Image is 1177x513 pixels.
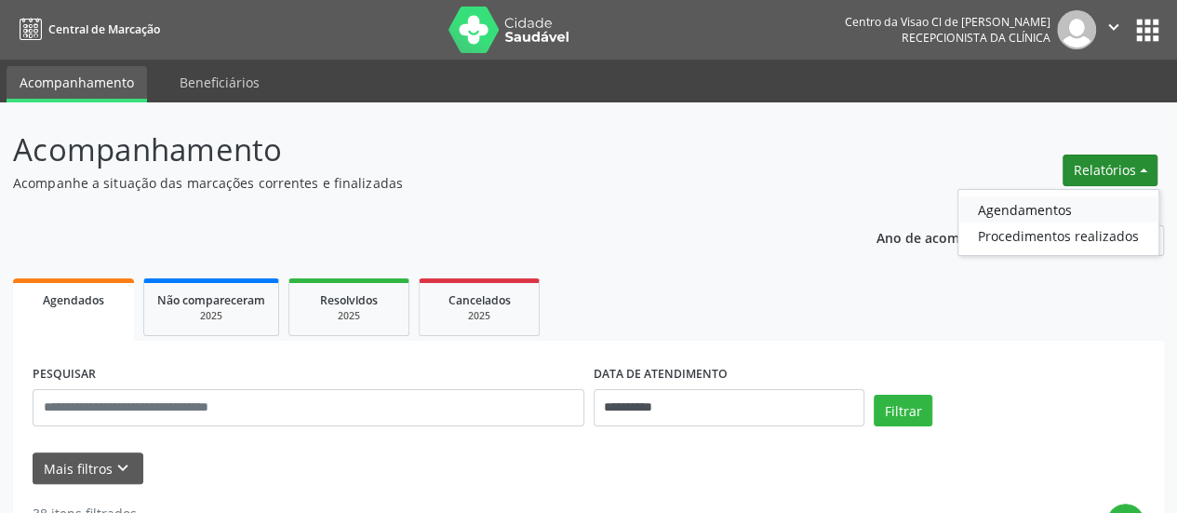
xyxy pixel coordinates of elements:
[1131,14,1164,47] button: apps
[1057,10,1096,49] img: img
[43,292,104,308] span: Agendados
[320,292,378,308] span: Resolvidos
[876,225,1041,249] p: Ano de acompanhamento
[157,309,265,323] div: 2025
[594,360,728,389] label: DATA DE ATENDIMENTO
[13,127,819,173] p: Acompanhamento
[902,30,1050,46] span: Recepcionista da clínica
[13,14,160,45] a: Central de Marcação
[48,21,160,37] span: Central de Marcação
[433,309,526,323] div: 2025
[302,309,395,323] div: 2025
[958,196,1158,223] a: Agendamentos
[157,292,265,308] span: Não compareceram
[113,458,133,479] i: keyboard_arrow_down
[7,66,147,102] a: Acompanhamento
[958,223,1158,249] a: Procedimentos realizados
[845,14,1050,30] div: Centro da Visao Cl de [PERSON_NAME]
[448,292,511,308] span: Cancelados
[33,452,143,485] button: Mais filtroskeyboard_arrow_down
[1096,10,1131,49] button: 
[13,173,819,193] p: Acompanhe a situação das marcações correntes e finalizadas
[167,66,273,99] a: Beneficiários
[33,360,96,389] label: PESQUISAR
[1103,17,1124,37] i: 
[957,189,1159,256] ul: Relatórios
[874,395,932,426] button: Filtrar
[1063,155,1157,186] button: Relatórios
